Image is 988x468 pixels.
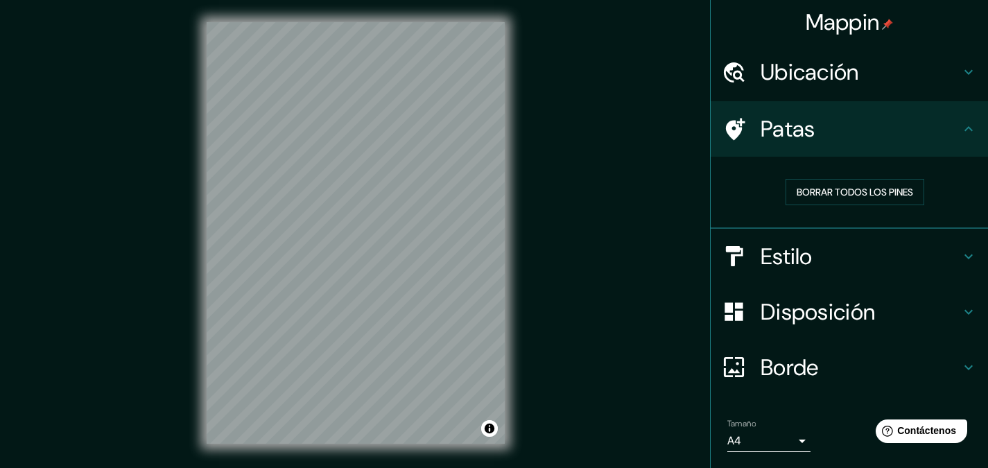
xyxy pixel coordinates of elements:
canvas: Mapa [207,22,505,444]
font: A4 [727,433,741,448]
font: Ubicación [761,58,859,87]
div: Borde [711,340,988,395]
font: Borrar todos los pines [797,186,913,198]
div: Patas [711,101,988,157]
div: Disposición [711,284,988,340]
font: Patas [761,114,815,144]
iframe: Lanzador de widgets de ayuda [865,414,973,453]
div: Ubicación [711,44,988,100]
img: pin-icon.png [882,19,893,30]
font: Mappin [806,8,880,37]
font: Tamaño [727,418,756,429]
div: Estilo [711,229,988,284]
button: Borrar todos los pines [786,179,924,205]
div: A4 [727,430,811,452]
font: Disposición [761,297,875,327]
font: Borde [761,353,819,382]
button: Activar o desactivar atribución [481,420,498,437]
font: Estilo [761,242,813,271]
